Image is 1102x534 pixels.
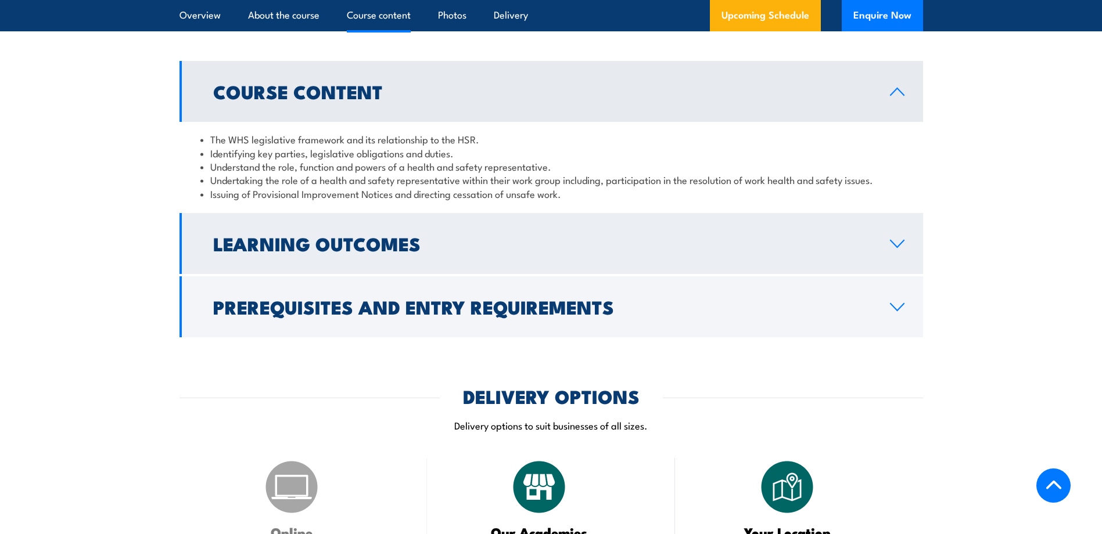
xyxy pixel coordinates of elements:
[200,132,902,146] li: The WHS legislative framework and its relationship to the HSR.
[213,298,871,315] h2: Prerequisites and Entry Requirements
[180,276,923,337] a: Prerequisites and Entry Requirements
[213,235,871,251] h2: Learning Outcomes
[463,388,640,404] h2: DELIVERY OPTIONS
[200,160,902,173] li: Understand the role, function and powers of a health and safety representative.
[200,187,902,200] li: Issuing of Provisional Improvement Notices and directing cessation of unsafe work.
[180,213,923,274] a: Learning Outcomes
[200,146,902,160] li: Identifying key parties, legislative obligations and duties.
[180,61,923,122] a: Course Content
[213,83,871,99] h2: Course Content
[180,418,923,432] p: Delivery options to suit businesses of all sizes.
[200,173,902,186] li: Undertaking the role of a health and safety representative within their work group including, par...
